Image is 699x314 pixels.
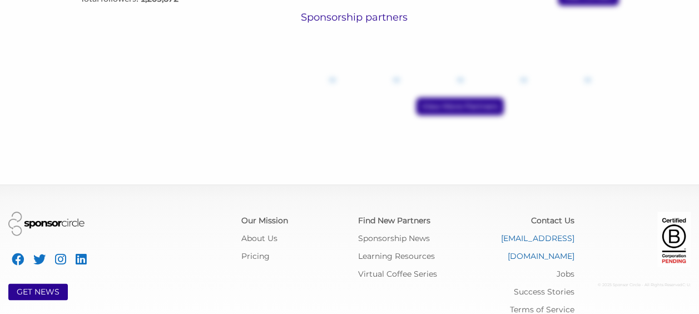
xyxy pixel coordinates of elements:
[531,215,574,225] a: Contact Us
[501,233,574,261] a: [EMAIL_ADDRESS][DOMAIN_NAME]
[514,287,574,297] a: Success Stories
[557,269,574,279] a: Jobs
[358,215,430,225] a: Find New Partners
[17,287,60,297] a: GET NEWS
[591,276,691,294] div: © 2025 Sponsor Circle - All Rights Reserved
[682,282,691,287] span: C: U:
[241,215,288,225] a: Our Mission
[358,251,435,261] a: Learning Resources
[358,233,430,243] a: Sponsorship News
[358,269,437,279] a: Virtual Coffee Series
[241,233,277,243] a: About Us
[657,212,691,267] img: Certified Corporation Pending Logo
[241,251,270,261] a: Pricing
[8,212,85,235] img: Sponsor Circle Logo
[301,11,619,23] h6: Sponsorship partners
